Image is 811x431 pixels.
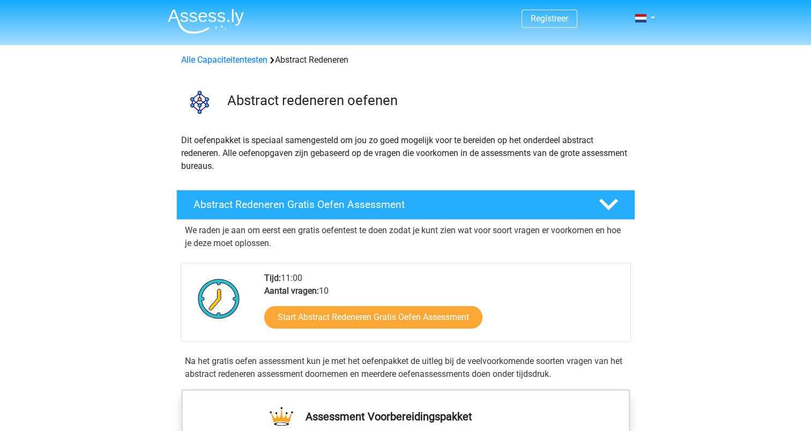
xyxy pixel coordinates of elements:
img: Klok [192,272,246,325]
a: Registreer [531,13,568,24]
div: Abstract Redeneren [177,54,635,66]
a: Abstract Redeneren Gratis Oefen Assessment [172,190,639,220]
p: We raden je aan om eerst een gratis oefentest te doen zodat je kunt zien wat voor soort vragen er... [185,224,627,250]
b: Aantal vragen: [264,286,319,296]
img: Assessly [168,9,244,34]
b: Tijd: [264,273,281,283]
img: abstract redeneren [177,79,222,125]
h3: Abstract redeneren oefenen [227,92,627,109]
a: Start Abstract Redeneren Gratis Oefen Assessment [264,306,482,329]
div: 11:00 10 [256,272,630,341]
a: Alle Capaciteitentesten [181,55,267,65]
h4: Abstract Redeneren Gratis Oefen Assessment [194,198,582,211]
div: Na het gratis oefen assessment kun je met het oefenpakket de uitleg bij de veelvoorkomende soorte... [181,355,631,381]
p: Dit oefenpakket is speciaal samengesteld om jou zo goed mogelijk voor te bereiden op het onderdee... [181,134,630,173]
